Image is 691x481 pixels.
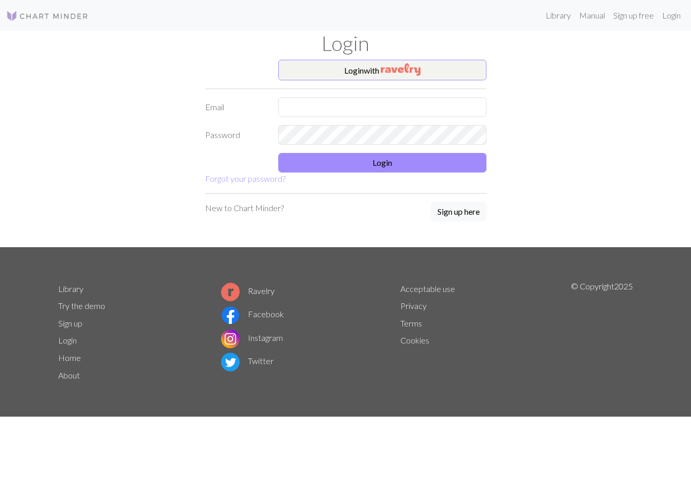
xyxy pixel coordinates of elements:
a: Instagram [221,333,283,342]
a: Sign up [58,318,82,328]
a: Privacy [400,301,427,311]
button: Loginwith [278,60,486,80]
img: Logo [6,10,89,22]
a: Sign up here [431,202,486,222]
a: Acceptable use [400,284,455,294]
p: © Copyright 2025 [571,280,633,384]
a: Login [58,335,77,345]
img: Facebook logo [221,306,240,324]
a: Library [542,5,575,26]
a: Sign up free [609,5,658,26]
p: New to Chart Minder? [205,202,284,214]
label: Email [199,97,273,117]
img: Twitter logo [221,353,240,371]
a: Try the demo [58,301,105,311]
h1: Login [52,31,639,56]
img: Ravelry [381,63,420,76]
a: Login [658,5,685,26]
label: Password [199,125,273,145]
a: Ravelry [221,286,275,296]
button: Sign up here [431,202,486,221]
a: Home [58,353,81,363]
button: Login [278,153,486,173]
a: Forgot your password? [205,174,285,183]
a: Facebook [221,309,284,319]
a: Manual [575,5,609,26]
img: Instagram logo [221,330,240,348]
a: Cookies [400,335,429,345]
img: Ravelry logo [221,283,240,301]
a: About [58,370,80,380]
a: Library [58,284,83,294]
a: Terms [400,318,422,328]
a: Twitter [221,356,274,366]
